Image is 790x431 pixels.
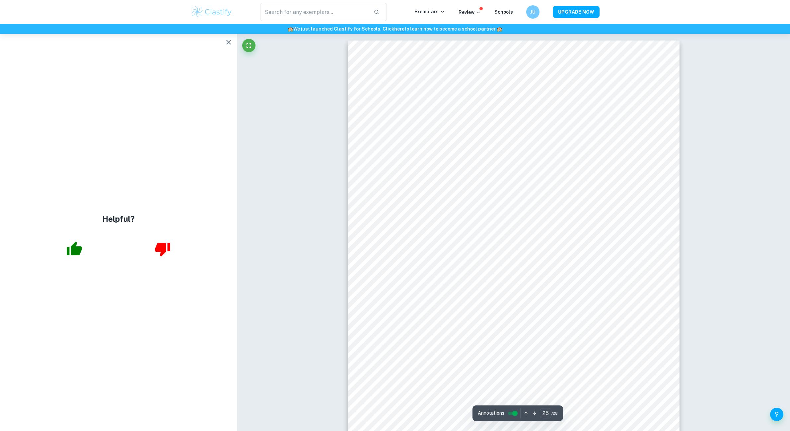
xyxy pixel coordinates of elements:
[414,8,445,15] p: Exemplars
[478,410,504,417] span: Annotations
[526,5,539,19] button: JU
[260,3,369,21] input: Search for any exemplars...
[102,213,135,225] h4: Helpful?
[770,408,783,421] button: Help and Feedback
[394,26,404,32] a: here
[191,5,233,19] img: Clastify logo
[497,26,502,32] span: 🏫
[551,410,558,416] span: / 28
[459,9,481,16] p: Review
[494,9,513,15] a: Schools
[288,26,293,32] span: 🏫
[1,25,789,33] h6: We just launched Clastify for Schools. Click to learn how to become a school partner.
[529,8,537,16] h6: JU
[242,39,255,52] button: Fullscreen
[553,6,600,18] button: UPGRADE NOW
